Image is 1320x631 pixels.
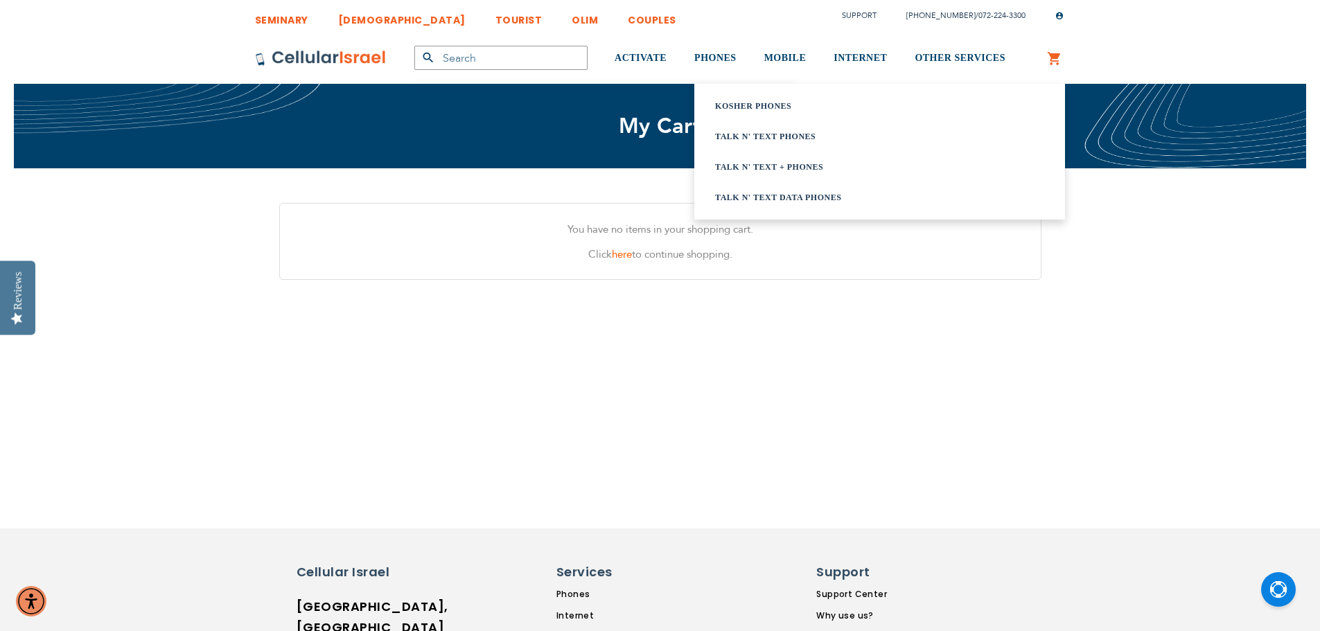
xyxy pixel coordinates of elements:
[255,50,387,66] img: Cellular Israel Logo
[715,190,1010,204] a: Talk n' Text Data Phones
[16,586,46,616] div: Accessibility Menu
[816,563,899,581] h6: Support
[612,247,632,261] a: here
[255,3,308,29] a: SEMINARY
[906,10,976,21] a: [PHONE_NUMBER]
[694,53,737,63] span: PHONES
[842,10,877,21] a: Support
[628,3,676,29] a: COUPLES
[556,563,674,581] h6: Services
[816,588,907,601] a: Support Center
[978,10,1026,21] a: 072-224-3300
[297,563,414,581] h6: Cellular Israel
[764,33,807,85] a: MOBILE
[834,53,887,63] span: INTERNET
[715,130,1010,143] a: Talk n' Text Phones
[619,112,702,141] span: My Cart
[915,33,1005,85] a: OTHER SERVICES
[290,220,1030,238] p: You have no items in your shopping cart.
[338,3,466,29] a: [DEMOGRAPHIC_DATA]
[715,99,1010,113] a: Kosher Phones
[495,3,543,29] a: TOURIST
[892,6,1026,26] li: /
[556,588,683,601] a: Phones
[834,33,887,85] a: INTERNET
[290,245,1030,263] p: Click to continue shopping.
[572,3,598,29] a: OLIM
[414,46,588,70] input: Search
[764,53,807,63] span: MOBILE
[915,53,1005,63] span: OTHER SERVICES
[615,53,667,63] span: ACTIVATE
[615,33,667,85] a: ACTIVATE
[694,33,737,85] a: PHONES
[715,160,1010,174] a: Talk n' Text + Phones
[12,272,24,310] div: Reviews
[816,610,907,622] a: Why use us?
[556,610,683,622] a: Internet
